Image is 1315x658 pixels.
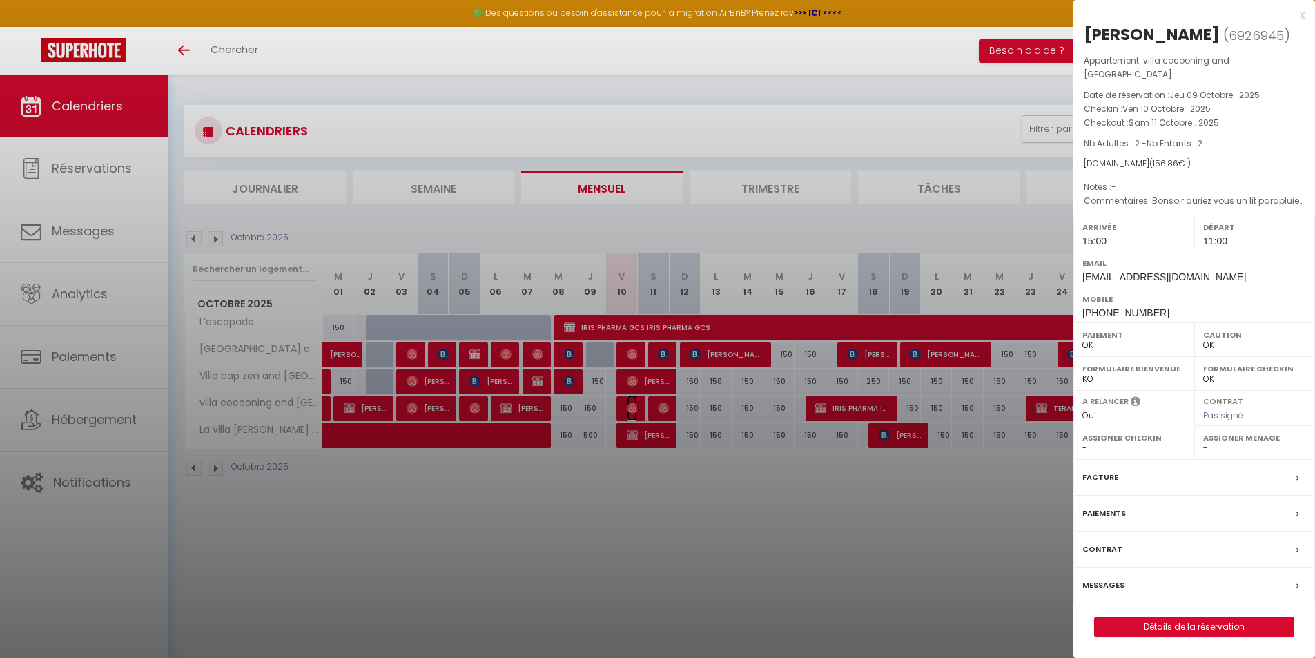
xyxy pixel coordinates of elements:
[1084,137,1202,149] span: Nb Adultes : 2 -
[1203,220,1306,234] label: Départ
[1203,431,1306,445] label: Assigner Menage
[1203,409,1243,421] span: Pas signé
[1082,256,1306,270] label: Email
[1084,194,1305,208] p: Commentaires :
[1122,103,1211,115] span: Ven 10 Octobre . 2025
[1203,362,1306,376] label: Formulaire Checkin
[1203,396,1243,405] label: Contrat
[1082,396,1129,407] label: A relancer
[1084,55,1229,80] span: villa cocooning and [GEOGRAPHIC_DATA]
[1082,506,1126,521] label: Paiements
[1082,292,1306,306] label: Mobile
[1082,362,1185,376] label: Formulaire Bienvenue
[1147,137,1202,149] span: Nb Enfants : 2
[1131,396,1140,411] i: Sélectionner OUI si vous souhaiter envoyer les séquences de messages post-checkout
[1229,27,1284,44] span: 6926945
[1111,181,1116,193] span: -
[1203,328,1306,342] label: Caution
[1082,542,1122,557] label: Contrat
[1169,89,1260,101] span: Jeu 09 Octobre . 2025
[1094,617,1294,637] button: Détails de la réservation
[1082,235,1107,246] span: 15:00
[1084,180,1305,194] p: Notes :
[1082,220,1185,234] label: Arrivée
[1203,235,1227,246] span: 11:00
[1082,307,1169,318] span: [PHONE_NUMBER]
[1084,102,1305,116] p: Checkin :
[1129,117,1219,128] span: Sam 11 Octobre . 2025
[1084,157,1305,171] div: [DOMAIN_NAME]
[1082,271,1246,282] span: [EMAIL_ADDRESS][DOMAIN_NAME]
[1095,618,1294,636] a: Détails de la réservation
[1084,88,1305,102] p: Date de réservation :
[1082,431,1185,445] label: Assigner Checkin
[1084,54,1305,81] p: Appartement :
[1082,328,1185,342] label: Paiement
[1073,7,1305,23] div: x
[1223,26,1290,45] span: ( )
[1149,157,1191,169] span: ( € )
[1153,157,1178,169] span: 156.86
[1082,470,1118,485] label: Facture
[1084,116,1305,130] p: Checkout :
[1084,23,1220,46] div: [PERSON_NAME]
[1082,578,1124,592] label: Messages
